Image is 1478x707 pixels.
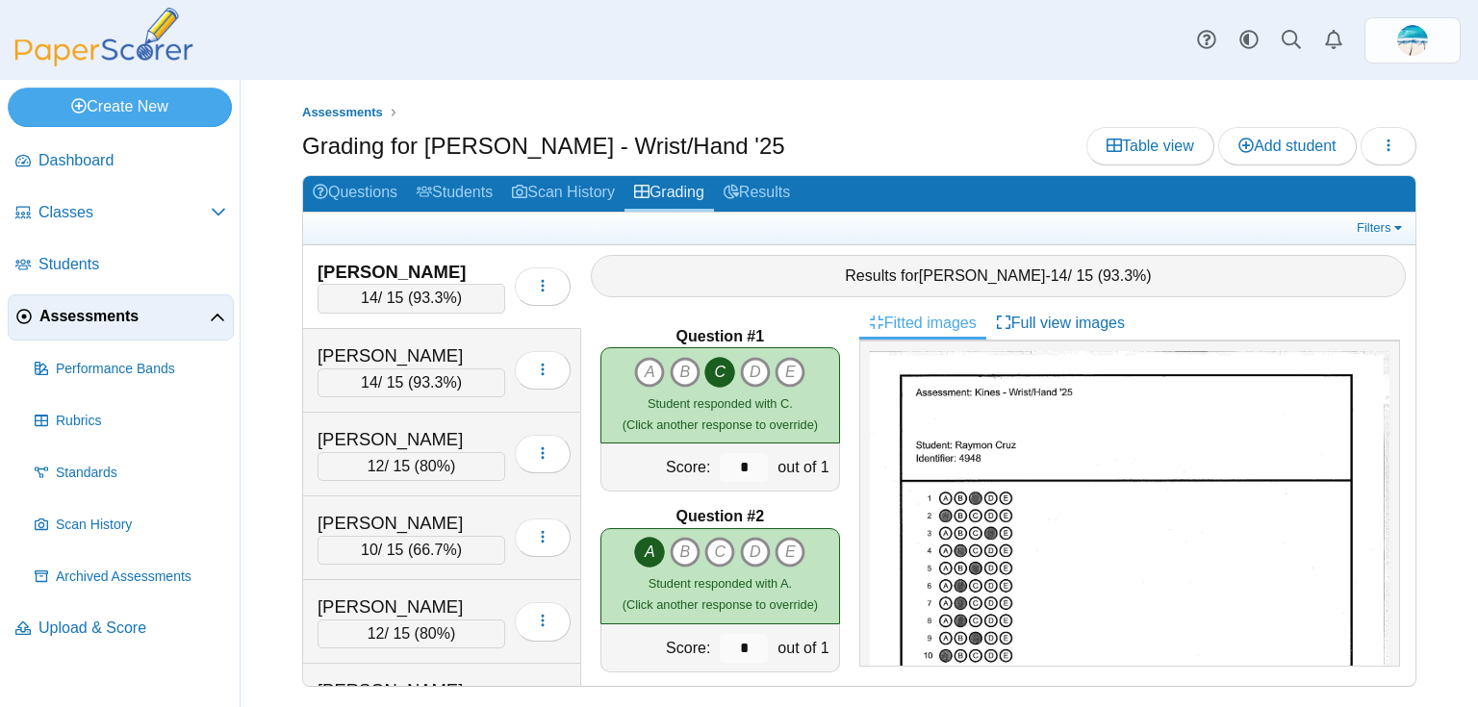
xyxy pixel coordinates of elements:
span: Classes [38,202,211,223]
a: Performance Bands [27,346,234,392]
a: Standards [27,450,234,496]
span: Dashboard [38,150,226,171]
a: Questions [303,176,407,212]
i: B [670,357,701,388]
h1: Grading for [PERSON_NAME] - Wrist/Hand '25 [302,130,785,163]
span: 14 [1051,267,1068,284]
div: [PERSON_NAME] [318,427,505,452]
i: A [634,537,665,568]
div: [PERSON_NAME] [318,343,505,368]
a: Alerts [1312,19,1355,62]
span: 10 [361,542,378,558]
div: [PERSON_NAME] [318,678,505,703]
span: 80% [420,458,450,474]
span: [PERSON_NAME] [919,267,1046,284]
div: Results for - / 15 ( ) [591,255,1406,297]
div: [PERSON_NAME] [318,594,505,619]
img: PaperScorer [8,8,200,66]
span: 93.3% [1103,267,1146,284]
i: B [670,537,701,568]
span: Student responded with A. [649,576,792,591]
a: Students [407,176,502,212]
a: Full view images [986,307,1134,340]
i: E [775,537,805,568]
span: Performance Bands [56,360,226,379]
span: Upload & Score [38,618,226,639]
span: Rubrics [56,412,226,431]
b: Question #1 [676,326,765,347]
span: 12 [368,625,385,642]
i: D [740,357,771,388]
a: ps.H1yuw66FtyTk4FxR [1364,17,1461,63]
div: / 15 ( ) [318,368,505,397]
span: 93.3% [413,374,456,391]
a: Upload & Score [8,606,234,652]
a: Fitted images [859,307,986,340]
span: Scan History [56,516,226,535]
span: 80% [420,625,450,642]
small: (Click another response to override) [623,396,818,432]
a: Assessments [297,101,388,125]
span: 14 [361,374,378,391]
div: Score: [601,443,715,491]
span: Assessments [302,105,383,119]
div: [PERSON_NAME] [318,260,505,285]
a: Scan History [27,502,234,548]
a: Rubrics [27,398,234,444]
span: Archived Assessments [56,568,226,587]
a: Results [714,176,800,212]
div: out of 1 [773,624,838,671]
small: (Click another response to override) [623,576,818,612]
span: Table view [1107,138,1194,154]
div: / 15 ( ) [318,619,505,648]
i: C [704,357,735,388]
i: A [634,357,665,388]
div: out of 1 [773,443,838,491]
span: Assessments [39,306,210,327]
span: Student responded with C. [648,396,793,411]
a: Students [8,242,234,289]
a: Add student [1218,127,1356,165]
div: Score: [601,624,715,671]
a: PaperScorer [8,53,200,69]
span: 12 [368,458,385,474]
span: 14 [361,290,378,306]
i: C [704,537,735,568]
span: Add student [1238,138,1336,154]
a: Filters [1352,218,1411,238]
span: Chrissy Greenberg [1397,25,1428,56]
i: D [740,537,771,568]
div: / 15 ( ) [318,284,505,313]
div: / 15 ( ) [318,452,505,481]
img: ps.H1yuw66FtyTk4FxR [1397,25,1428,56]
a: Scan History [502,176,624,212]
b: Question #2 [676,506,765,527]
a: Create New [8,88,232,126]
a: Archived Assessments [27,554,234,600]
i: E [775,357,805,388]
span: 93.3% [413,290,456,306]
span: Standards [56,464,226,483]
a: Dashboard [8,139,234,185]
div: [PERSON_NAME] [318,511,505,536]
a: Assessments [8,294,234,341]
span: Students [38,254,226,275]
span: 66.7% [413,542,456,558]
a: Grading [624,176,714,212]
div: / 15 ( ) [318,536,505,565]
a: Table view [1086,127,1214,165]
a: Classes [8,190,234,237]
